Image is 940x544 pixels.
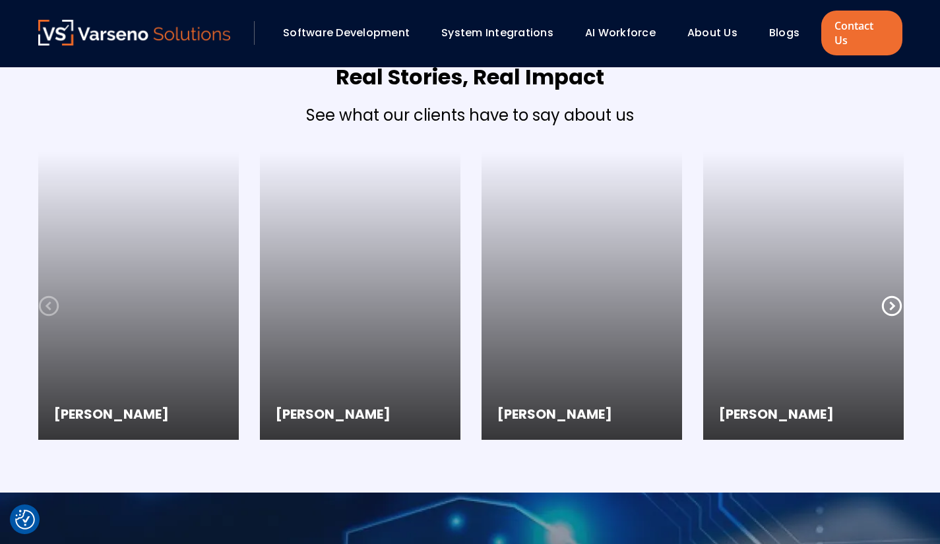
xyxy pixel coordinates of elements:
div: System Integrations [435,22,572,44]
img: Varseno Solutions – Product Engineering & IT Services [38,20,231,45]
a: Software Development [283,25,410,40]
div: About Us [681,22,756,44]
a: About Us [687,25,737,40]
img: Revisit consent button [15,510,35,529]
iframe: Employee Stories | Varseno Solutions | [482,152,682,440]
iframe: Employee Stories | Varseno Solutions | [260,152,460,440]
div: AI Workforce [579,22,674,44]
a: Contact Us [821,11,902,55]
a: System Integrations [441,25,553,40]
div: Blogs [763,22,818,44]
h5: See what our clients have to say about us [38,104,902,127]
button: Cookie Settings [15,510,35,529]
div: Software Development [276,22,428,44]
iframe: Employee Stories | Varseno Solutions | [38,152,239,440]
iframe: Employee Stories | Varseno Solutions | [703,152,904,440]
a: AI Workforce [585,25,656,40]
h4: Real Stories, Real Impact [38,61,902,93]
a: Blogs [769,25,799,40]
